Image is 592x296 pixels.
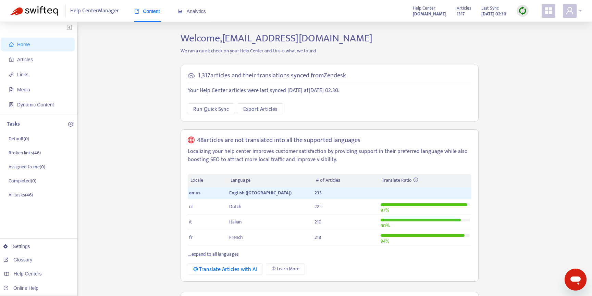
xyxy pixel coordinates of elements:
[9,191,33,198] p: All tasks ( 46 )
[175,47,484,54] p: We ran a quick check on your Help Center and this is what we found
[178,9,183,14] span: area-chart
[544,7,553,15] span: appstore
[14,271,42,276] span: Help Centers
[7,120,20,128] p: Tasks
[68,122,73,127] span: plus-circle
[189,233,193,241] span: fr
[189,203,193,210] span: nl
[134,9,160,14] span: Content
[17,87,30,92] span: Media
[188,87,471,95] p: Your Help Center articles were last synced [DATE] at [DATE] 02:30 .
[243,105,277,114] span: Export Articles
[17,42,30,47] span: Home
[9,87,14,92] span: file-image
[9,135,29,142] p: Default ( 0 )
[413,10,446,18] a: [DOMAIN_NAME]
[10,6,58,16] img: Swifteq
[9,149,41,156] p: Broken links ( 46 )
[228,174,313,187] th: Language
[188,174,228,187] th: Locale
[229,189,292,197] span: English ([GEOGRAPHIC_DATA])
[70,4,119,17] span: Help Center Manager
[238,103,283,114] button: Export Articles
[193,105,229,114] span: Run Quick Sync
[9,102,14,107] span: container
[566,7,574,15] span: user
[9,57,14,62] span: account-book
[134,9,139,14] span: book
[457,4,471,12] span: Articles
[3,285,38,291] a: Online Help
[314,233,321,241] span: 218
[381,206,389,214] span: 97 %
[188,250,239,258] a: ... expand to all languages
[381,237,389,245] span: 94 %
[313,174,379,187] th: # of Articles
[17,57,33,62] span: Articles
[413,4,435,12] span: Help Center
[382,177,468,184] div: Translate Ratio
[198,72,346,80] h5: 1,317 articles and their translations synced from Zendesk
[9,163,45,170] p: Assigned to me ( 0 )
[314,218,321,226] span: 210
[9,42,14,47] span: home
[381,222,390,230] span: 90 %
[266,263,305,274] a: Learn More
[189,189,200,197] span: en-us
[565,269,587,291] iframe: Button to launch messaging window
[197,137,360,144] h5: 48 articles are not translated into all the supported languages
[188,72,195,79] span: cloud-sync
[314,203,322,210] span: 225
[3,257,32,262] a: Glossary
[481,4,499,12] span: Last Sync
[518,7,527,15] img: sync.dc5367851b00ba804db3.png
[229,233,243,241] span: French
[17,72,28,77] span: Links
[178,9,206,14] span: Analytics
[229,218,242,226] span: Italian
[481,10,506,18] strong: [DATE] 02:30
[314,189,322,197] span: 233
[9,72,14,77] span: link
[188,147,471,164] p: Localizing your help center improves customer satisfaction by providing support in their preferre...
[229,203,242,210] span: Dutch
[193,265,257,274] div: Translate Articles with AI
[277,265,299,273] span: Learn More
[188,103,234,114] button: Run Quick Sync
[3,244,30,249] a: Settings
[9,177,36,184] p: Completed ( 0 )
[189,218,192,226] span: it
[188,263,263,274] button: Translate Articles with AI
[188,137,195,144] span: global
[457,10,465,18] strong: 1317
[181,30,372,47] span: Welcome, [EMAIL_ADDRESS][DOMAIN_NAME]
[17,102,54,107] span: Dynamic Content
